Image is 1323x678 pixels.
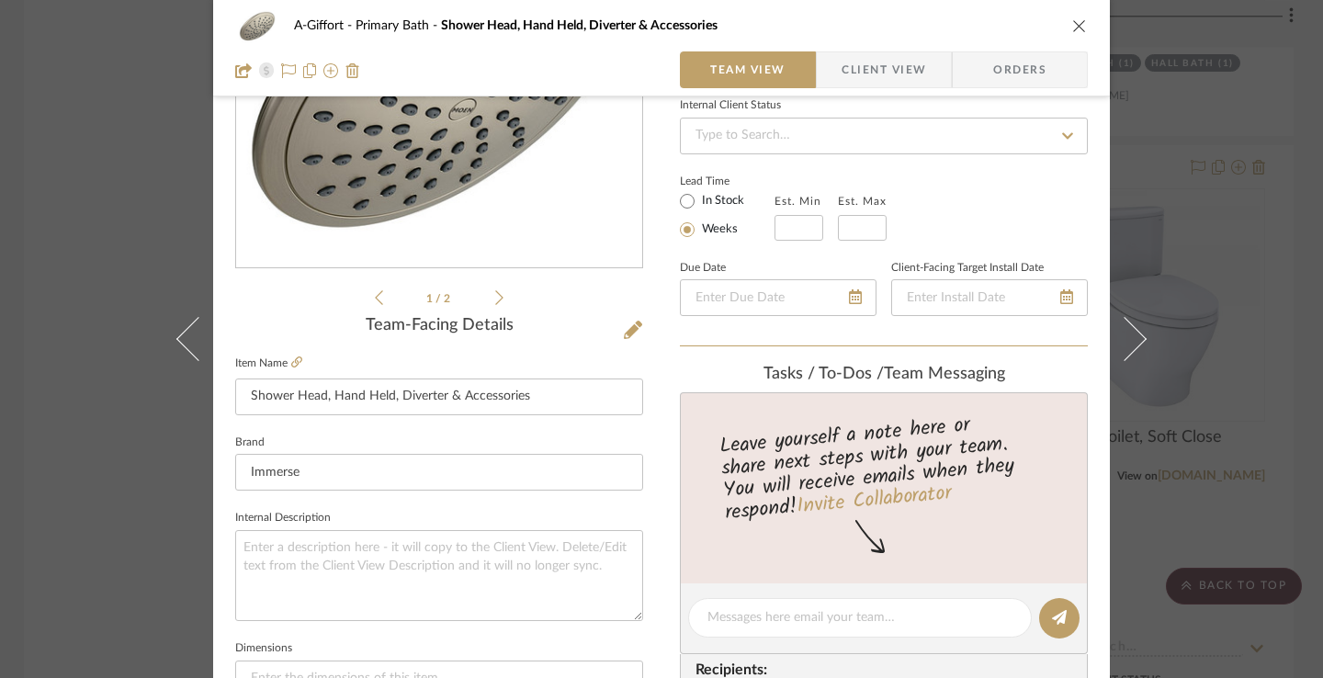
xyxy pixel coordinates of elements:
input: Enter Item Name [235,379,643,415]
input: Enter Brand [235,454,643,491]
span: Recipients: [695,661,1080,678]
img: Remove from project [345,63,360,78]
input: Enter Install Date [891,279,1088,316]
label: In Stock [698,193,744,209]
div: Team-Facing Details [235,316,643,336]
img: d6aec0fe-2ad1-413d-b45a-d6dd35364d1f_48x40.jpg [235,7,279,44]
span: 2 [444,293,453,304]
div: Internal Client Status [680,101,781,110]
label: Internal Description [235,514,331,523]
label: Est. Min [775,195,821,208]
span: Team View [710,51,786,88]
span: / [435,293,444,304]
span: Primary Bath [356,19,441,32]
span: Orders [973,51,1067,88]
label: Weeks [698,221,738,238]
label: Client-Facing Target Install Date [891,264,1044,273]
label: Dimensions [235,644,292,653]
a: Invite Collaborator [796,478,953,524]
label: Lead Time [680,173,775,189]
div: Leave yourself a note here or share next steps with your team. You will receive emails when they ... [678,405,1091,528]
span: Tasks / To-Dos / [763,366,884,382]
span: A-Giffort [294,19,356,32]
span: Client View [842,51,926,88]
mat-radio-group: Select item type [680,189,775,241]
input: Type to Search… [680,118,1088,154]
input: Enter Due Date [680,279,876,316]
label: Item Name [235,356,302,371]
button: close [1071,17,1088,34]
label: Brand [235,438,265,447]
span: 1 [426,293,435,304]
label: Due Date [680,264,726,273]
div: team Messaging [680,365,1088,385]
label: Est. Max [838,195,887,208]
span: Shower Head, Hand Held, Diverter & Accessories [441,19,718,32]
